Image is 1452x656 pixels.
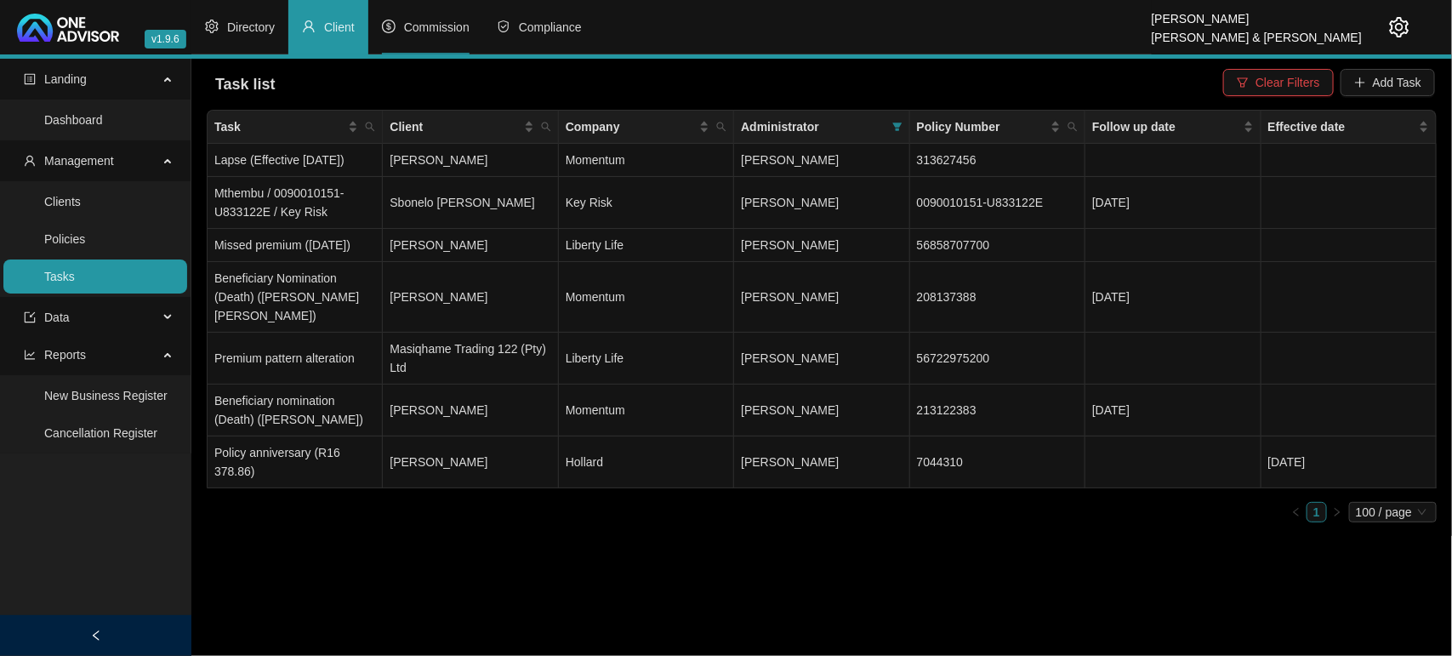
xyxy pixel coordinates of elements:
[910,177,1085,229] td: 0090010151-U833122E
[1327,502,1347,522] button: right
[910,262,1085,333] td: 208137388
[1291,507,1301,517] span: left
[559,144,734,177] td: Momentum
[559,436,734,488] td: Hollard
[44,311,70,324] span: Data
[559,333,734,385] td: Liberty Life
[208,111,383,144] th: Task
[1373,73,1421,92] span: Add Task
[1085,111,1261,144] th: Follow up date
[208,385,383,436] td: Beneficiary nomination (Death) ([PERSON_NAME])
[1068,122,1078,132] span: search
[892,122,903,132] span: filter
[390,117,520,136] span: Client
[1256,73,1319,92] span: Clear Filters
[383,177,558,229] td: Sbonelo [PERSON_NAME]
[1237,77,1249,88] span: filter
[741,196,839,209] span: [PERSON_NAME]
[889,114,906,140] span: filter
[1354,77,1366,88] span: plus
[44,154,114,168] span: Management
[910,436,1085,488] td: 7044310
[1085,177,1261,229] td: [DATE]
[1349,502,1437,522] div: Page Size
[44,195,81,208] a: Clients
[741,351,839,365] span: [PERSON_NAME]
[208,144,383,177] td: Lapse (Effective [DATE])
[44,426,157,440] a: Cancellation Register
[541,122,551,132] span: search
[741,153,839,167] span: [PERSON_NAME]
[208,262,383,333] td: Beneficiary Nomination (Death) ([PERSON_NAME] [PERSON_NAME])
[208,229,383,262] td: Missed premium ([DATE])
[559,177,734,229] td: Key Risk
[1085,385,1261,436] td: [DATE]
[559,229,734,262] td: Liberty Life
[741,403,839,417] span: [PERSON_NAME]
[1341,69,1435,96] button: Add Task
[24,155,36,167] span: user
[519,20,582,34] span: Compliance
[383,385,558,436] td: [PERSON_NAME]
[208,177,383,229] td: Mthembu / 0090010151-U833122E / Key Risk
[1389,17,1409,37] span: setting
[566,117,696,136] span: Company
[1223,69,1333,96] button: Clear Filters
[1307,503,1326,522] a: 1
[383,111,558,144] th: Client
[1268,117,1415,136] span: Effective date
[497,20,510,33] span: safety
[559,111,734,144] th: Company
[559,262,734,333] td: Momentum
[90,630,102,642] span: left
[383,436,558,488] td: [PERSON_NAME]
[205,20,219,33] span: setting
[559,385,734,436] td: Momentum
[145,30,186,48] span: v1.9.6
[1261,111,1437,144] th: Effective date
[1307,502,1327,522] li: 1
[214,117,344,136] span: Task
[910,144,1085,177] td: 313627456
[208,333,383,385] td: Premium pattern alteration
[208,436,383,488] td: Policy anniversary (R16 378.86)
[1286,502,1307,522] button: left
[917,117,1047,136] span: Policy Number
[302,20,316,33] span: user
[538,114,555,140] span: search
[44,389,168,402] a: New Business Register
[382,20,396,33] span: dollar
[44,113,103,127] a: Dashboard
[1327,502,1347,522] li: Next Page
[362,114,379,140] span: search
[44,232,85,246] a: Policies
[910,229,1085,262] td: 56858707700
[741,238,839,252] span: [PERSON_NAME]
[24,349,36,361] span: line-chart
[1356,503,1430,522] span: 100 / page
[227,20,275,34] span: Directory
[1064,114,1081,140] span: search
[383,262,558,333] td: [PERSON_NAME]
[44,270,75,283] a: Tasks
[44,348,86,362] span: Reports
[1332,507,1342,517] span: right
[383,229,558,262] td: [PERSON_NAME]
[1092,117,1239,136] span: Follow up date
[1152,23,1362,42] div: [PERSON_NAME] & [PERSON_NAME]
[383,333,558,385] td: Masiqhame Trading 122 (Pty) Ltd
[24,73,36,85] span: profile
[741,455,839,469] span: [PERSON_NAME]
[383,144,558,177] td: [PERSON_NAME]
[365,122,375,132] span: search
[713,114,730,140] span: search
[404,20,470,34] span: Commission
[17,14,119,42] img: 2df55531c6924b55f21c4cf5d4484680-logo-light.svg
[910,333,1085,385] td: 56722975200
[910,385,1085,436] td: 213122383
[1152,4,1362,23] div: [PERSON_NAME]
[215,76,276,93] span: Task list
[1261,436,1437,488] td: [DATE]
[324,20,355,34] span: Client
[716,122,726,132] span: search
